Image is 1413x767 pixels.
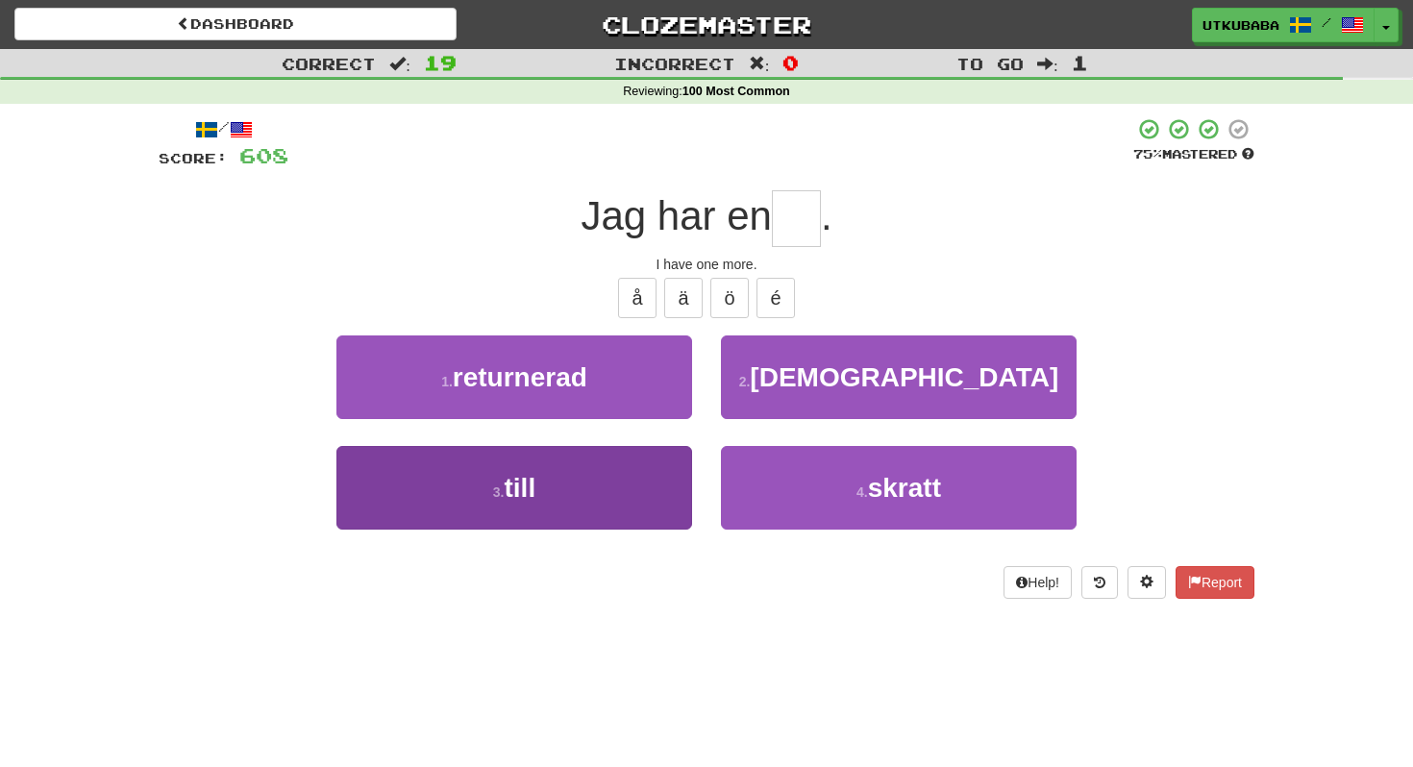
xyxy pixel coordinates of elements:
span: Jag har en [581,193,771,238]
div: / [159,117,288,141]
button: Report [1176,566,1254,599]
small: 2 . [739,374,751,389]
button: 3.till [336,446,692,530]
span: skratt [868,473,941,503]
strong: 100 Most Common [682,85,790,98]
button: 1.returnerad [336,335,692,419]
span: . [821,193,832,238]
a: Clozemaster [485,8,928,41]
span: 0 [782,51,799,74]
small: 3 . [493,484,505,500]
small: 4 . [856,484,868,500]
span: [DEMOGRAPHIC_DATA] [750,362,1058,392]
button: ä [664,278,703,318]
button: 4.skratt [721,446,1077,530]
span: 75 % [1133,146,1162,161]
span: Incorrect [614,54,735,73]
span: till [505,473,536,503]
button: å [618,278,657,318]
button: é [756,278,795,318]
span: Score: [159,150,228,166]
button: 2.[DEMOGRAPHIC_DATA] [721,335,1077,419]
span: utkubaba [1202,16,1279,34]
span: : [749,56,770,72]
a: utkubaba / [1192,8,1375,42]
span: / [1322,15,1331,29]
button: ö [710,278,749,318]
span: Correct [282,54,376,73]
div: I have one more. [159,255,1254,274]
a: Dashboard [14,8,457,40]
span: 19 [424,51,457,74]
button: Round history (alt+y) [1081,566,1118,599]
span: returnerad [453,362,587,392]
div: Mastered [1133,146,1254,163]
button: Help! [1004,566,1072,599]
span: 608 [239,143,288,167]
small: 1 . [441,374,453,389]
span: : [389,56,410,72]
span: 1 [1072,51,1088,74]
span: : [1037,56,1058,72]
span: To go [956,54,1024,73]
